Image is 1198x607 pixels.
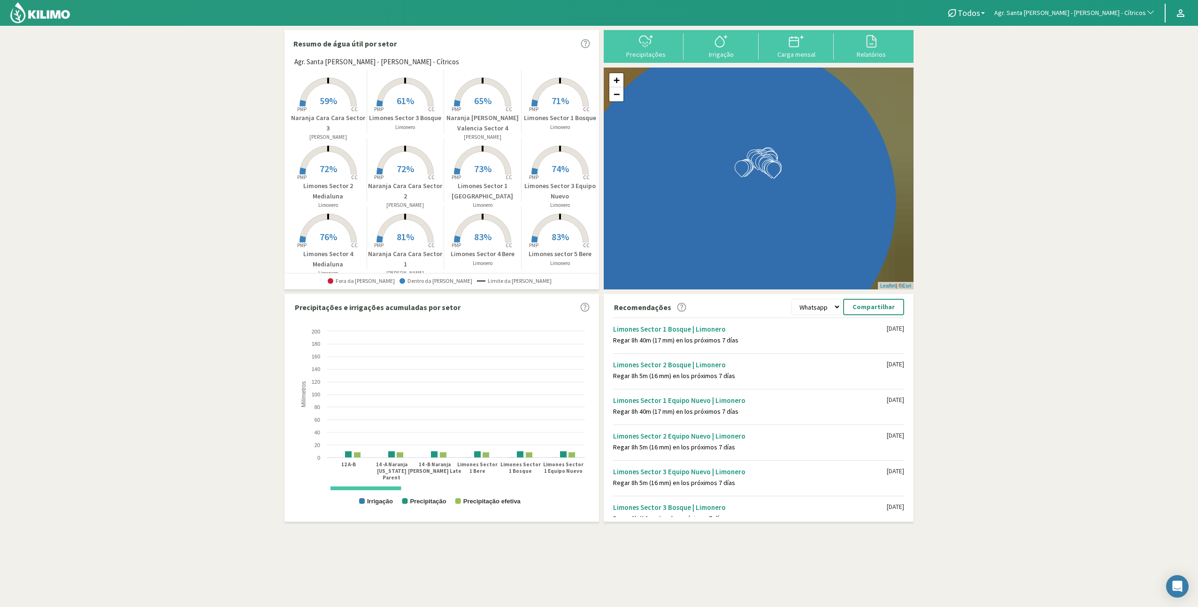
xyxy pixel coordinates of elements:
span: 71% [552,95,569,106]
div: Limones Sector 3 Bosque | Limonero [613,503,887,512]
button: Compartilhar [843,299,904,315]
div: [DATE] [887,467,904,475]
button: Carga mensal [759,33,834,58]
p: Limonero [290,201,367,209]
text: 140 [312,366,320,372]
text: Limones Sector 1 Bere [457,461,498,474]
span: 72% [397,163,414,175]
tspan: CC [351,174,358,181]
text: Precipitação [410,498,446,505]
p: Limonero [444,259,521,267]
div: Regar 8h 5m (16 mm) en los próximos 7 días [613,372,887,380]
div: Relatórios [837,51,906,58]
tspan: PMP [529,106,538,113]
div: | © [878,282,914,290]
div: Limones Sector 1 Equipo Nuevo | Limonero [613,396,887,405]
div: Regar 8h 5m (16 mm) en los próximos 7 días [613,479,887,487]
p: Limonero [367,123,444,131]
tspan: PMP [297,242,307,249]
tspan: PMP [529,242,538,249]
tspan: PMP [297,174,307,181]
p: Naranja Cara Cara Sector 1 [367,249,444,269]
tspan: PMP [297,106,307,113]
text: 14 -A Naranja [US_STATE] Parent [376,461,407,481]
p: Limones Sector 2 Medialuna [290,181,367,201]
tspan: CC [506,242,512,249]
text: Milímetros [300,381,307,407]
p: [PERSON_NAME] [444,133,521,141]
p: Resumo de água útil por setor [293,38,397,49]
text: 180 [312,341,320,347]
a: Esri [902,283,911,288]
span: Dentro da [PERSON_NAME] [399,278,472,284]
span: 81% [397,231,414,243]
p: Limones Sector 3 Bosque [367,113,444,123]
p: Limonero [522,201,599,209]
p: Naranja Cara Cara Sector 3 [290,113,367,133]
span: 61% [397,95,414,106]
p: Precipitações e irrigações acumuladas por setor [295,302,461,313]
p: Limones Sector 4 Medialuna [290,249,367,269]
p: Limones Sector 4 Bere [444,249,521,259]
text: 40 [315,430,320,435]
span: 72% [320,163,337,175]
text: 60 [315,417,320,423]
div: Limones Sector 2 Bosque | Limonero [613,360,887,369]
div: Irrigação [686,51,756,58]
span: Limite da [PERSON_NAME] [477,278,552,284]
div: Regar 8h 40m (17 mm) en los próximos 7 días [613,408,887,416]
span: Agr. Santa [PERSON_NAME] - [PERSON_NAME] - Cítricos [294,57,459,68]
div: [DATE] [887,503,904,511]
tspan: PMP [452,174,461,181]
p: Limonero [444,201,521,209]
p: Naranja [PERSON_NAME] Valencia Sector 4 [444,113,521,133]
span: Todos [958,8,980,18]
span: 74% [552,163,569,175]
button: Irrigação [683,33,759,58]
button: Precipitações [608,33,683,58]
text: 20 [315,442,320,448]
p: Limonero [522,123,599,131]
div: [DATE] [887,396,904,404]
tspan: CC [351,242,358,249]
button: Agr. Santa [PERSON_NAME] - [PERSON_NAME] - Cítricos [990,3,1160,23]
tspan: CC [429,174,435,181]
text: Precipitação efetiva [463,498,521,505]
tspan: CC [583,174,590,181]
text: 80 [315,404,320,410]
tspan: CC [429,242,435,249]
p: Limonero [290,269,367,277]
div: Limones Sector 2 Equipo Nuevo | Limonero [613,432,887,440]
tspan: PMP [374,242,384,249]
img: Kilimo [9,1,71,24]
a: Zoom out [609,87,623,101]
div: Limones Sector 1 Bosque | Limonero [613,325,887,334]
span: 76% [320,231,337,243]
text: 160 [312,354,320,359]
text: 0 [317,455,320,461]
button: Relatórios [834,33,909,58]
p: Recomendações [614,302,671,313]
a: Zoom in [609,73,623,87]
span: 83% [474,231,491,243]
p: Limones sector 5 Bere [522,249,599,259]
a: Leaflet [880,283,896,288]
div: Regar 8h 40m (17 mm) en los próximos 7 días [613,336,887,344]
div: Regar 8h (16 mm) en los próximos 7 días [613,515,887,523]
span: Agr. Santa [PERSON_NAME] - [PERSON_NAME] - Cítricos [994,8,1146,18]
span: 59% [320,95,337,106]
span: 65% [474,95,491,106]
p: [PERSON_NAME] [367,201,444,209]
tspan: PMP [374,174,384,181]
span: 73% [474,163,491,175]
text: 12 A-B [341,461,356,468]
span: Fora da [PERSON_NAME] [328,278,395,284]
div: Open Intercom Messenger [1166,575,1189,598]
p: [PERSON_NAME] [290,133,367,141]
tspan: CC [429,106,435,113]
tspan: PMP [529,174,538,181]
div: Carga mensal [761,51,831,58]
div: [DATE] [887,432,904,440]
tspan: CC [506,174,512,181]
tspan: CC [583,106,590,113]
